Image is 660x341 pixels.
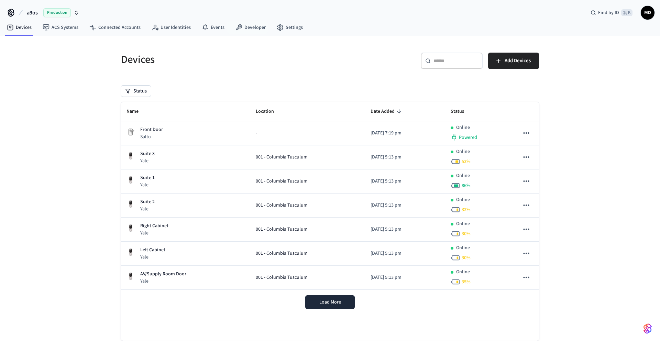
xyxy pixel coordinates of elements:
p: Yale [140,254,165,261]
a: ACS Systems [37,21,84,34]
span: Powered [459,134,477,141]
span: Add Devices [505,56,531,65]
p: Yale [140,230,168,236]
table: sticky table [121,102,539,290]
span: 001 - Columbia Tusculum [256,202,308,209]
p: Online [456,148,470,155]
p: [DATE] 5:13 pm [371,154,440,161]
span: 001 - Columbia Tusculum [256,226,308,233]
p: Online [456,124,470,131]
span: 30 % [462,230,471,237]
span: ⌘ K [621,9,632,16]
p: Suite 1 [140,174,155,181]
button: Add Devices [488,53,539,69]
p: [DATE] 5:13 pm [371,202,440,209]
span: MD [641,7,654,19]
span: 30 % [462,254,471,261]
span: - [256,130,257,137]
span: Find by ID [598,9,619,16]
img: Yale Assure Touchscreen Wifi Smart Lock, Satin Nickel, Front [126,152,135,160]
p: Online [456,268,470,276]
p: Salto [140,133,163,140]
p: Front Door [140,126,163,133]
span: 001 - Columbia Tusculum [256,154,308,161]
p: Suite 3 [140,150,155,157]
p: Suite 2 [140,198,155,206]
span: 53 % [462,158,471,165]
span: Status [451,106,473,117]
p: Yale [140,206,155,212]
p: Yale [140,181,155,188]
img: Yale Assure Touchscreen Wifi Smart Lock, Satin Nickel, Front [126,248,135,256]
a: Events [196,21,230,34]
img: Placeholder Lock Image [126,128,135,136]
p: [DATE] 7:19 pm [371,130,440,137]
span: 001 - Columbia Tusculum [256,250,308,257]
span: 35 % [462,278,471,285]
p: AV/Supply Room Door [140,271,186,278]
p: Online [456,196,470,203]
a: Devices [1,21,37,34]
img: Yale Assure Touchscreen Wifi Smart Lock, Satin Nickel, Front [126,200,135,208]
a: Connected Accounts [84,21,146,34]
a: User Identities [146,21,196,34]
a: Developer [230,21,271,34]
button: MD [641,6,654,20]
p: Online [456,244,470,252]
a: Settings [271,21,308,34]
p: Left Cabinet [140,246,165,254]
span: Date Added [371,106,404,117]
span: Production [43,8,71,17]
span: Name [126,106,147,117]
p: Yale [140,157,155,164]
span: Location [256,106,283,117]
p: [DATE] 5:13 pm [371,274,440,281]
button: Status [121,86,151,97]
span: Load More [319,299,341,306]
p: Online [456,220,470,228]
div: Find by ID⌘ K [585,7,638,19]
p: [DATE] 5:13 pm [371,178,440,185]
p: Online [456,172,470,179]
h5: Devices [121,53,326,67]
span: 32 % [462,206,471,213]
span: 001 - Columbia Tusculum [256,178,308,185]
p: [DATE] 5:13 pm [371,226,440,233]
img: Yale Assure Touchscreen Wifi Smart Lock, Satin Nickel, Front [126,224,135,232]
span: a9os [27,9,38,17]
button: Load More [305,295,355,309]
p: [DATE] 5:13 pm [371,250,440,257]
p: Yale [140,278,186,285]
p: Right Cabinet [140,222,168,230]
img: Yale Assure Touchscreen Wifi Smart Lock, Satin Nickel, Front [126,176,135,184]
span: 86 % [462,182,471,189]
img: Yale Assure Touchscreen Wifi Smart Lock, Satin Nickel, Front [126,272,135,280]
span: 001 - Columbia Tusculum [256,274,308,281]
img: SeamLogoGradient.69752ec5.svg [643,323,652,334]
